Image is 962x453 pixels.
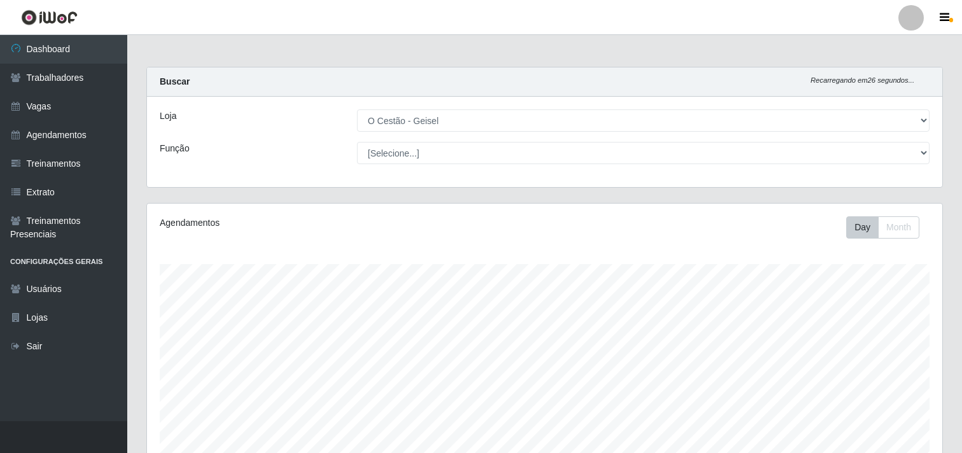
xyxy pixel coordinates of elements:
div: Toolbar with button groups [846,216,930,239]
strong: Buscar [160,76,190,87]
label: Loja [160,109,176,123]
div: Agendamentos [160,216,470,230]
button: Month [878,216,919,239]
div: First group [846,216,919,239]
button: Day [846,216,879,239]
img: CoreUI Logo [21,10,78,25]
i: Recarregando em 26 segundos... [811,76,914,84]
label: Função [160,142,190,155]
